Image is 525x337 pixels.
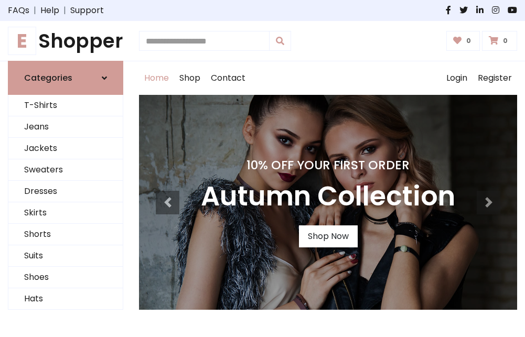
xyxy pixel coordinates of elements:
[29,4,40,17] span: |
[299,225,358,247] a: Shop Now
[8,4,29,17] a: FAQs
[473,61,517,95] a: Register
[8,29,123,52] a: EShopper
[8,288,123,310] a: Hats
[8,267,123,288] a: Shoes
[8,138,123,159] a: Jackets
[206,61,251,95] a: Contact
[40,4,59,17] a: Help
[174,61,206,95] a: Shop
[500,36,510,46] span: 0
[8,159,123,181] a: Sweaters
[8,27,36,55] span: E
[8,202,123,224] a: Skirts
[446,31,480,51] a: 0
[139,61,174,95] a: Home
[70,4,104,17] a: Support
[8,61,123,95] a: Categories
[8,181,123,202] a: Dresses
[201,158,455,172] h4: 10% Off Your First Order
[8,245,123,267] a: Suits
[201,181,455,213] h3: Autumn Collection
[8,95,123,116] a: T-Shirts
[482,31,517,51] a: 0
[59,4,70,17] span: |
[8,29,123,52] h1: Shopper
[464,36,474,46] span: 0
[8,116,123,138] a: Jeans
[8,224,123,245] a: Shorts
[441,61,473,95] a: Login
[24,73,72,83] h6: Categories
